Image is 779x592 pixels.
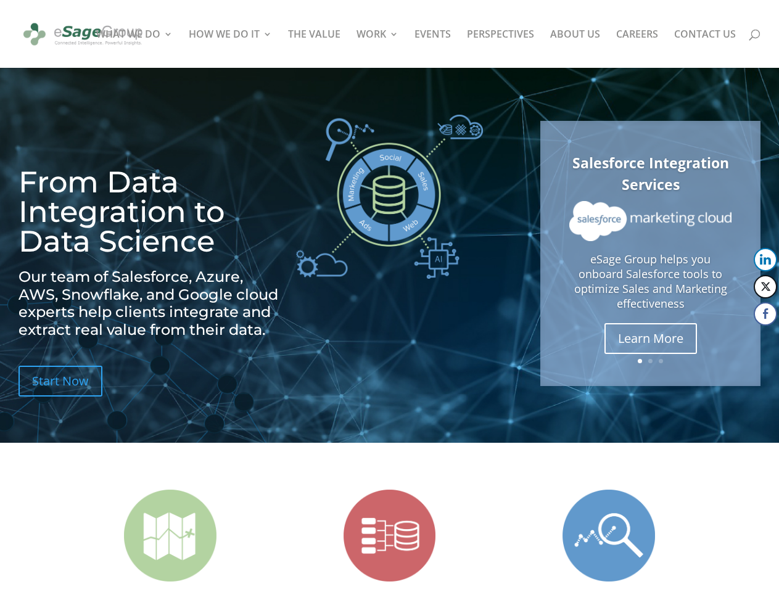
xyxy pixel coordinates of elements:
a: WORK [357,30,398,68]
a: WHAT WE DO [96,30,173,68]
a: 1 [638,359,642,363]
a: Salesforce Integration Services [572,153,729,194]
h2: Our team of Salesforce, Azure, AWS, Snowflake, and Google cloud experts help clients integrate an... [19,268,282,345]
a: CONTACT US [674,30,736,68]
a: THE VALUE [288,30,340,68]
img: eSage Group [21,17,145,51]
button: Twitter Share [754,275,777,298]
a: EVENTS [414,30,451,68]
a: Learn More [604,323,697,354]
a: 3 [659,359,663,363]
a: HOW WE DO IT [189,30,272,68]
a: ABOUT US [550,30,600,68]
a: CAREERS [616,30,658,68]
a: Start Now [19,366,102,397]
p: eSage Group helps you onboard Salesforce tools to optimize Sales and Marketing effectiveness [569,252,732,311]
a: PERSPECTIVES [467,30,534,68]
a: 2 [648,359,653,363]
button: Facebook Share [754,302,777,326]
h1: From Data Integration to Data Science [19,167,282,262]
button: LinkedIn Share [754,248,777,271]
